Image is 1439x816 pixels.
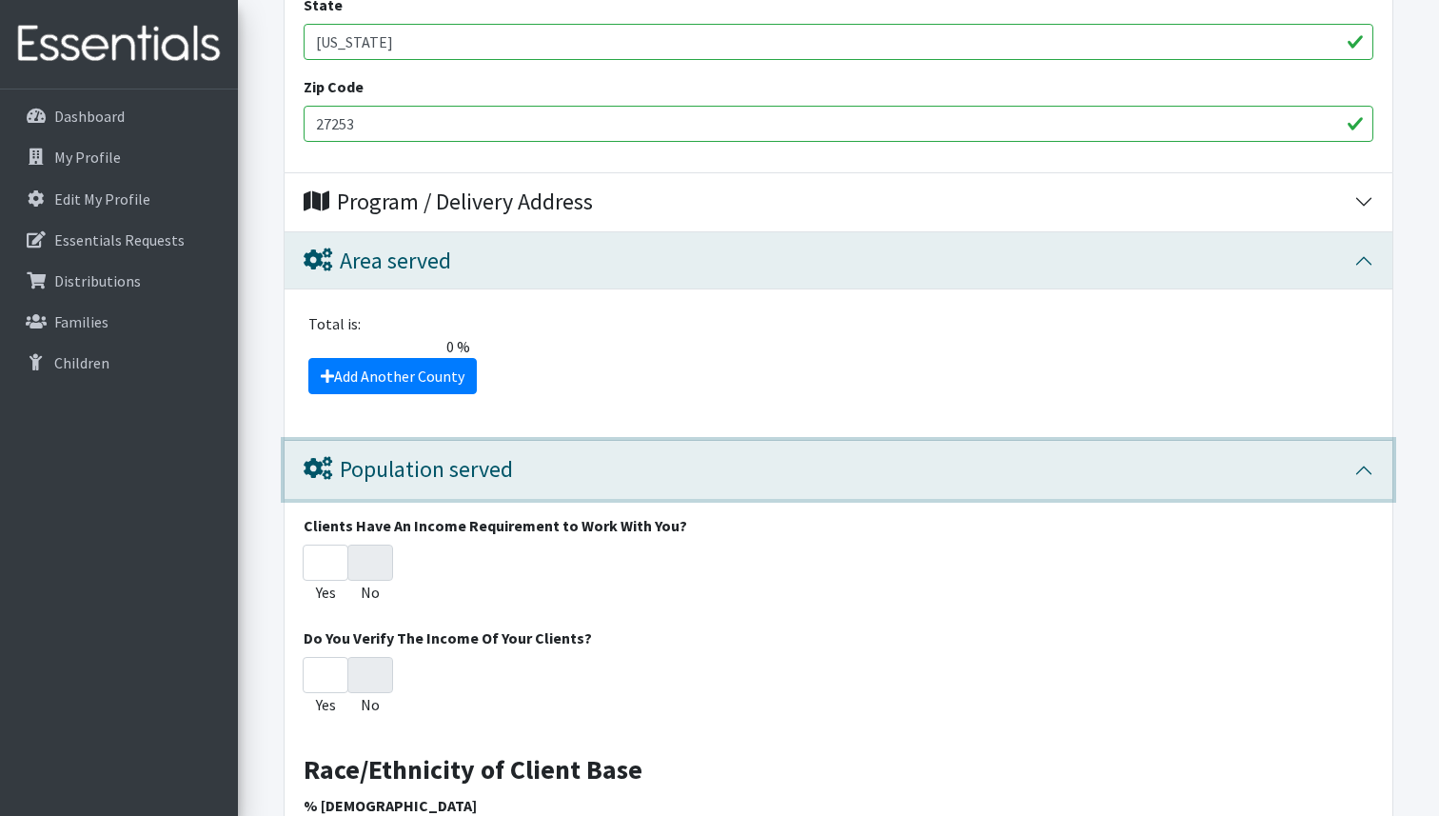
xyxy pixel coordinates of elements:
[54,312,108,331] p: Families
[304,514,687,537] label: Clients Have An Income Requirement to Work With You?
[361,693,380,716] label: No
[304,627,592,649] label: Do You Verify The Income Of Your Clients?
[54,230,185,249] p: Essentials Requests
[8,138,230,176] a: My Profile
[304,248,451,275] div: Area served
[285,173,1392,231] button: Program / Delivery Address
[304,456,513,484] div: Population served
[297,312,1381,335] div: Total is:
[8,262,230,300] a: Distributions
[54,107,125,126] p: Dashboard
[54,148,121,167] p: My Profile
[308,358,477,394] a: Add Another County
[361,581,380,604] label: No
[304,752,642,786] strong: Race/Ethnicity of Client Base
[54,353,109,372] p: Children
[316,693,336,716] label: Yes
[8,180,230,218] a: Edit My Profile
[8,12,230,76] img: HumanEssentials
[316,581,336,604] label: Yes
[8,97,230,135] a: Dashboard
[297,335,478,358] span: 0 %
[8,221,230,259] a: Essentials Requests
[304,75,364,98] label: Zip Code
[54,189,150,209] p: Edit My Profile
[8,344,230,382] a: Children
[285,441,1392,499] button: Population served
[285,232,1392,290] button: Area served
[304,189,593,216] div: Program / Delivery Address
[8,303,230,341] a: Families
[54,271,141,290] p: Distributions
